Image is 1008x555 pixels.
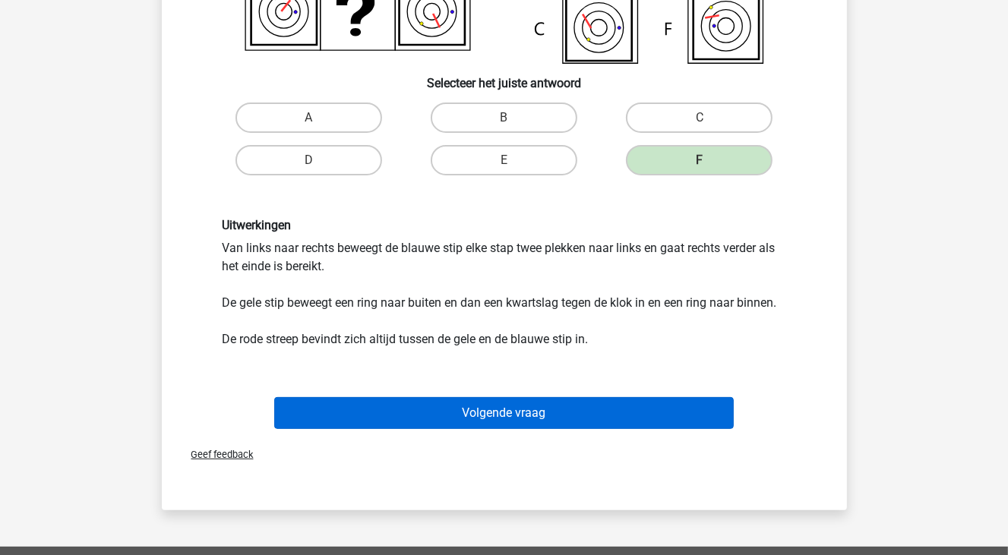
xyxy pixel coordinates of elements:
label: E [431,145,577,175]
h6: Selecteer het juiste antwoord [186,64,823,90]
button: Volgende vraag [274,397,734,429]
h6: Uitwerkingen [223,218,786,232]
label: D [235,145,382,175]
label: C [626,102,773,133]
span: Geef feedback [179,449,254,460]
label: B [431,102,577,133]
label: F [626,145,773,175]
label: A [235,102,382,133]
div: Van links naar rechts beweegt de blauwe stip elke stap twee plekken naar links en gaat rechts ver... [211,218,798,348]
